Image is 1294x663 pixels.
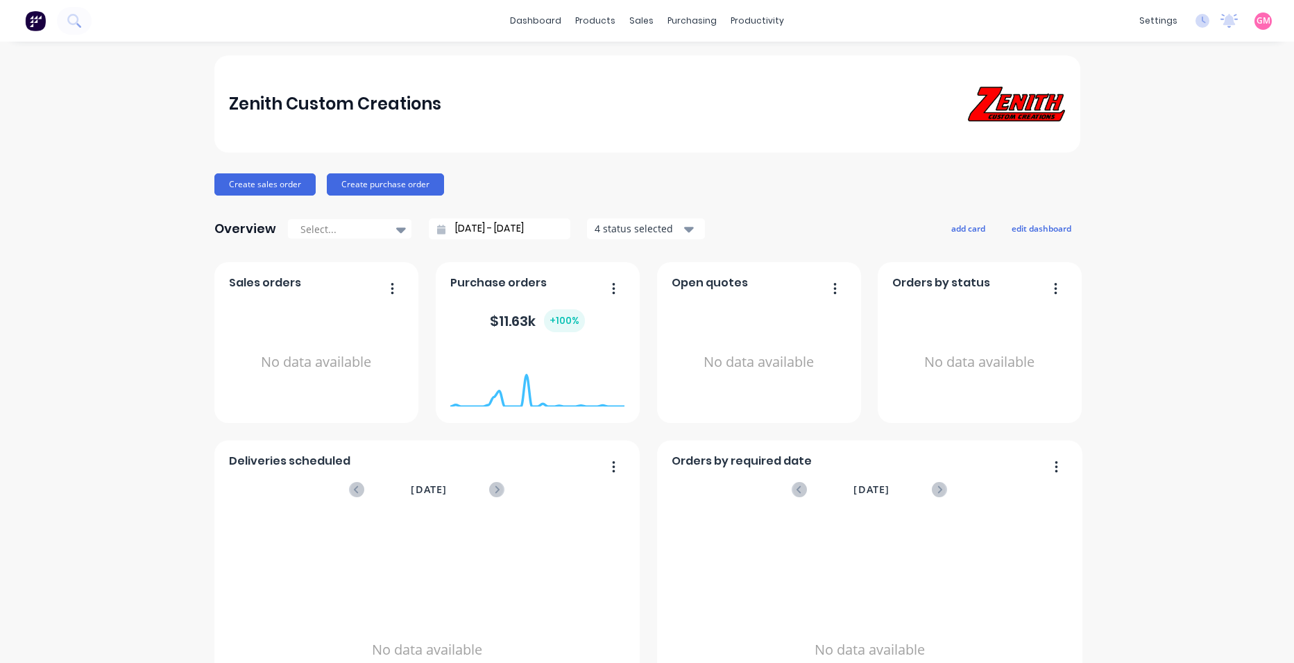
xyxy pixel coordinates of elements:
div: purchasing [661,10,724,31]
div: + 100 % [544,309,585,332]
span: Deliveries scheduled [229,453,350,470]
div: products [568,10,622,31]
div: Zenith Custom Creations [229,90,441,118]
div: productivity [724,10,791,31]
span: GM [1257,15,1270,27]
div: 4 status selected [595,221,682,236]
img: Zenith Custom Creations [968,87,1065,121]
div: Overview [214,215,276,243]
span: Sales orders [229,275,301,291]
span: Purchase orders [450,275,547,291]
div: settings [1132,10,1184,31]
button: Create sales order [214,173,316,196]
img: Factory [25,10,46,31]
div: sales [622,10,661,31]
div: $ 11.63k [490,309,585,332]
span: Open quotes [672,275,748,291]
span: Orders by status [892,275,990,291]
div: No data available [892,297,1066,428]
button: edit dashboard [1003,219,1080,237]
button: Create purchase order [327,173,444,196]
button: add card [942,219,994,237]
a: dashboard [503,10,568,31]
button: 4 status selected [587,218,705,239]
div: No data available [229,297,403,428]
div: No data available [672,297,846,428]
span: [DATE] [411,482,447,497]
span: [DATE] [853,482,889,497]
span: Orders by required date [672,453,812,470]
